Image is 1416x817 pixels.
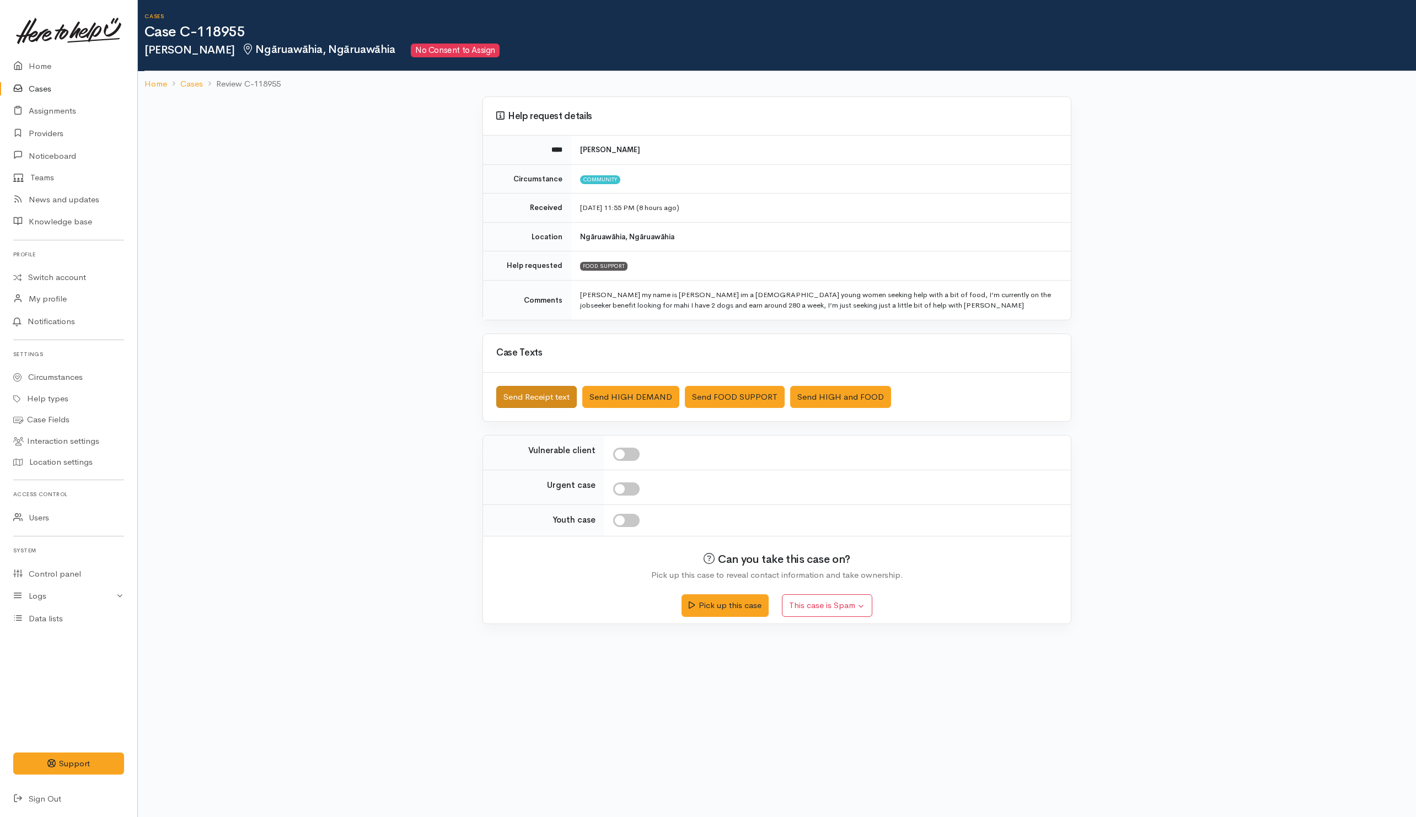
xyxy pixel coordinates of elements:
[639,569,915,582] div: Pick up this case to reveal contact information and take ownership.
[13,752,124,775] button: Support
[180,78,203,90] a: Cases
[411,44,499,57] span: No Consent to Assign
[13,247,124,262] h6: Profile
[483,280,571,320] td: Comments
[580,175,620,184] span: Community
[13,487,124,502] h6: Access control
[528,444,596,457] label: Vulnerable client
[13,347,124,362] h6: Settings
[242,42,395,56] span: Ngāruawāhia, Ngāruawāhia
[144,24,1416,40] h1: Case C-118955
[13,543,124,558] h6: System
[582,386,679,409] button: Send HIGH DEMAND
[144,78,167,90] a: Home
[203,78,281,90] li: Review C-118955
[138,71,1416,97] nav: breadcrumb
[483,251,571,281] td: Help requested
[571,280,1071,320] td: [PERSON_NAME] my name is [PERSON_NAME] im a [DEMOGRAPHIC_DATA] young women seeking help with a bi...
[580,145,640,154] b: [PERSON_NAME]
[553,514,596,526] label: Youth case
[483,193,571,223] td: Received
[580,232,674,241] b: Ngāruawāhia, Ngāruawāhia
[496,540,1058,566] h2: Can you take this case on?
[790,386,891,409] button: Send HIGH and FOOD
[580,262,627,271] div: FOOD SUPPORT
[496,111,1058,122] h3: Help request details
[685,386,785,409] button: Send FOOD SUPPORT
[496,386,577,409] button: Send Receipt text
[547,479,596,492] label: Urgent case
[496,348,1058,358] h3: Case Texts
[483,222,571,251] td: Location
[571,193,1071,223] td: [DATE] 11:55 PM (8 hours ago)
[782,594,872,617] button: This case is Spam
[144,44,1416,57] h2: [PERSON_NAME]
[144,13,1416,19] h6: Cases
[682,594,768,617] button: Pick up this case
[483,164,571,193] td: Circumstance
